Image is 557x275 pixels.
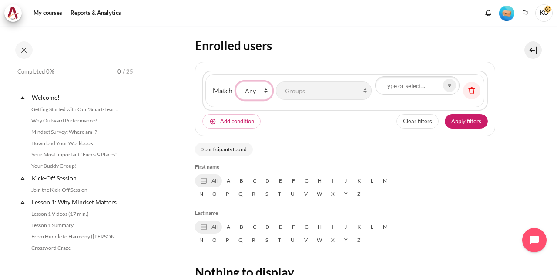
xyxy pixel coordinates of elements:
[29,231,124,242] a: From Huddle to Harmony ([PERSON_NAME]'s Story)
[222,221,235,234] a: A
[379,221,392,234] a: M
[247,234,260,247] a: R
[234,187,247,200] a: Q
[260,234,273,247] a: S
[29,115,124,126] a: Why Outward Performance?
[195,37,495,53] h2: Enrolled users
[519,7,532,20] button: Languages
[195,187,208,200] a: N
[4,4,26,22] a: Architeck Architeck
[482,7,495,20] div: Show notification window with no new notifications
[29,185,124,195] a: Join the Kick-Off Session
[396,114,439,129] button: Clear filters
[366,221,379,234] a: L
[273,187,286,200] a: T
[375,76,460,95] input: Type or select...
[352,221,366,234] a: K
[261,221,274,234] a: D
[67,4,124,22] a: Reports & Analytics
[221,234,234,247] a: P
[300,221,313,234] a: G
[202,114,261,129] button: Add condition
[313,221,326,234] a: H
[287,174,300,187] a: F
[195,221,222,234] a: All
[30,172,124,184] a: Kick-Off Session
[499,5,514,21] div: Level #1
[248,174,261,187] a: C
[286,234,299,247] a: U
[339,174,352,187] a: J
[535,4,553,22] span: KO
[287,221,300,234] a: F
[195,209,495,217] h5: Last name
[247,187,260,200] a: R
[273,234,286,247] a: T
[29,220,124,231] a: Lesson 1 Summary
[222,174,235,187] a: A
[29,209,124,219] a: Lesson 1 Videos (17 min.)
[352,187,366,200] a: Z
[220,117,254,126] span: Add condition
[326,174,339,187] a: I
[29,161,124,171] a: Your Buddy Group!
[18,93,27,102] span: Collapse
[29,104,124,115] a: Getting Started with Our 'Smart-Learning' Platform
[261,174,274,187] a: D
[30,4,65,22] a: My courses
[326,234,339,247] a: X
[339,221,352,234] a: J
[221,187,234,200] a: P
[195,143,253,156] p: 0 participants found
[260,187,273,200] a: S
[235,221,248,234] a: B
[117,68,121,76] span: 0
[235,174,248,187] a: B
[326,221,339,234] a: I
[195,174,222,187] a: All
[366,174,379,187] a: L
[274,174,287,187] a: E
[29,149,124,160] a: Your Most Important "Faces & Places"
[208,187,221,200] a: O
[499,6,514,21] img: Level #1
[300,174,313,187] a: G
[29,127,124,137] a: Mindset Survey: Where am I?
[339,234,352,247] a: Y
[326,187,339,200] a: X
[17,68,54,76] span: Completed 0%
[299,187,312,200] a: V
[30,196,124,208] a: Lesson 1: Why Mindset Matters
[18,174,27,183] span: Collapse
[312,234,326,247] a: W
[234,234,247,247] a: Q
[195,234,208,247] a: N
[286,187,299,200] a: U
[195,163,495,171] h5: First name
[274,221,287,234] a: E
[7,7,19,20] img: Architeck
[123,68,133,76] span: / 25
[352,174,366,187] a: K
[313,174,326,187] a: H
[213,85,232,96] label: Match
[248,221,261,234] a: C
[379,174,392,187] a: M
[496,5,518,21] a: Level #1
[299,234,312,247] a: V
[445,114,488,129] button: Apply filters
[29,243,124,253] a: Crossword Craze
[17,66,133,90] a: Completed 0% 0 / 25
[29,138,124,149] a: Download Your Workbook
[339,187,352,200] a: Y
[208,234,221,247] a: O
[535,4,553,22] a: User menu
[30,92,124,103] a: Welcome!
[312,187,326,200] a: W
[463,82,480,99] button: Remove filter row
[18,198,27,207] span: Collapse
[352,234,366,247] a: Z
